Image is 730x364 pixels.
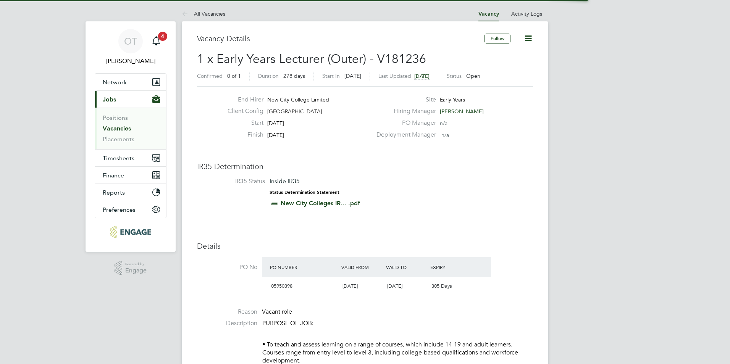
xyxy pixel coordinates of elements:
[125,261,147,267] span: Powered by
[414,73,430,79] span: [DATE]
[95,29,166,66] a: OT[PERSON_NAME]
[197,34,485,43] h3: Vacancy Details
[262,319,533,327] p: PURPOSE OF JOB:
[267,120,284,127] span: [DATE]
[197,161,533,171] h3: IR35 Determination
[95,74,166,90] button: Network
[103,79,127,86] span: Network
[339,260,384,274] div: Valid From
[267,132,284,139] span: [DATE]
[197,263,257,271] label: PO No
[387,283,402,289] span: [DATE]
[431,283,452,289] span: 305 Days
[95,184,166,201] button: Reports
[268,260,339,274] div: PO Number
[283,72,305,79] span: 278 days
[158,32,167,41] span: 4
[281,200,360,207] a: New City Colleges IR... .pdf
[125,267,147,274] span: Engage
[95,150,166,166] button: Timesheets
[221,119,263,127] label: Start
[441,132,449,139] span: n/a
[103,96,116,103] span: Jobs
[262,308,292,316] span: Vacant role
[95,201,166,218] button: Preferences
[103,155,134,162] span: Timesheets
[197,52,426,66] span: 1 x Early Years Lecturer (Outer) - V181236
[95,226,166,238] a: Go to home page
[197,308,257,316] label: Reason
[267,96,329,103] span: New City College Limited
[95,108,166,149] div: Jobs
[485,34,510,43] button: Follow
[103,189,125,196] span: Reports
[344,72,361,79] span: [DATE]
[221,96,263,104] label: End Hirer
[182,10,225,17] a: All Vacancies
[124,36,137,46] span: OT
[466,72,480,79] span: Open
[258,72,279,79] label: Duration
[115,261,147,275] a: Powered byEngage
[197,72,223,79] label: Confirmed
[342,283,358,289] span: [DATE]
[270,177,300,185] span: Inside IR35
[511,10,542,17] a: Activity Logs
[221,107,263,115] label: Client Config
[227,72,241,79] span: 0 of 1
[103,172,124,179] span: Finance
[95,167,166,184] button: Finance
[197,241,533,251] h3: Details
[103,125,131,132] a: Vacancies
[440,96,465,103] span: Early Years
[428,260,473,274] div: Expiry
[103,114,128,121] a: Positions
[372,131,436,139] label: Deployment Manager
[110,226,151,238] img: huntereducation-logo-retina.png
[103,135,134,143] a: Placements
[440,120,447,127] span: n/a
[103,206,136,213] span: Preferences
[267,108,322,115] span: [GEOGRAPHIC_DATA]
[372,107,436,115] label: Hiring Manager
[205,177,265,185] label: IR35 Status
[384,260,429,274] div: Valid To
[86,21,176,252] nav: Main navigation
[372,96,436,104] label: Site
[372,119,436,127] label: PO Manager
[447,72,462,79] label: Status
[149,29,164,53] a: 4
[378,72,411,79] label: Last Updated
[270,190,339,195] strong: Status Determination Statement
[95,56,166,66] span: Olivia Triassi
[440,108,484,115] span: [PERSON_NAME]
[221,131,263,139] label: Finish
[197,319,257,327] label: Description
[95,91,166,108] button: Jobs
[271,283,292,289] span: 05950398
[478,11,499,17] a: Vacancy
[322,72,340,79] label: Start In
